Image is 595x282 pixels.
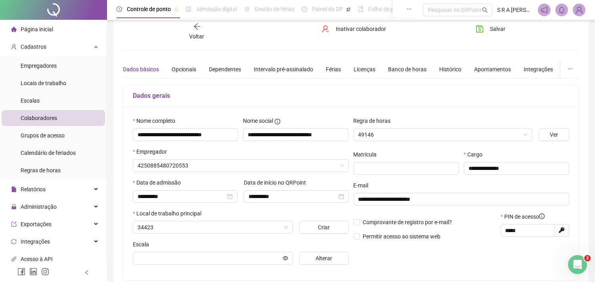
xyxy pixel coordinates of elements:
[127,6,171,12] span: Controle de ponto
[482,7,488,13] span: search
[193,23,201,30] span: arrow-left
[21,256,53,262] span: Acesso à API
[312,6,343,12] span: Painel do DP
[490,25,505,33] span: Salvar
[318,223,330,232] span: Criar
[354,181,374,190] label: E-mail
[186,6,191,12] span: file-done
[573,4,585,16] img: 52793
[21,44,46,50] span: Cadastros
[11,221,17,227] span: export
[21,115,57,121] span: Colaboradores
[17,268,25,276] span: facebook
[346,7,351,12] span: pushpin
[439,65,461,74] div: Histórico
[561,60,579,78] button: ellipsis
[133,116,180,125] label: Nome completo
[21,204,57,210] span: Administração
[406,6,412,12] span: ellipsis
[133,178,186,187] label: Data de admissão
[21,238,50,245] span: Integrações
[539,213,545,219] span: info-circle
[504,212,545,221] span: PIN de acesso
[21,80,66,86] span: Locais de trabalho
[316,23,392,35] button: Inativar colaborador
[584,255,591,261] span: 2
[497,6,533,14] span: S R A [PERSON_NAME]
[474,65,511,74] div: Apontamentos
[283,255,288,261] span: eye
[138,221,288,233] span: 34423
[84,270,90,275] span: left
[123,65,159,74] div: Dados básicos
[316,254,332,263] span: Alterar
[21,150,76,156] span: Calendário de feriados
[11,27,17,32] span: home
[363,233,441,240] span: Permitir acesso ao sistema web
[541,6,548,13] span: notification
[354,150,382,159] label: Matrícula
[196,6,237,12] span: Admissão digital
[336,25,386,33] span: Inativar colaborador
[11,256,17,262] span: api
[138,160,344,171] span: 4250885480720553
[354,116,396,125] label: Regra de horas
[567,66,573,72] span: ellipsis
[189,33,205,40] span: Voltar
[254,65,313,74] div: Intervalo pré-assinalado
[464,150,488,159] label: Cargo
[209,65,241,74] div: Dependentes
[326,65,341,74] div: Férias
[368,6,419,12] span: Folha de pagamento
[11,239,17,244] span: sync
[299,221,348,234] button: Criar
[550,130,558,139] span: Ver
[388,65,427,74] div: Banco de horas
[172,65,196,74] div: Opcionais
[11,187,17,192] span: file
[21,26,53,32] span: Página inicial
[11,44,17,50] span: user-add
[11,204,17,210] span: lock
[524,65,553,74] div: Integrações
[354,65,375,74] div: Licenças
[254,6,295,12] span: Gestão de férias
[302,6,307,12] span: dashboard
[21,97,40,104] span: Escalas
[133,240,154,249] label: Escala
[21,63,57,69] span: Empregadores
[321,25,329,33] span: user-delete
[21,132,65,139] span: Grupos de acesso
[299,252,348,265] button: Alterar
[358,129,528,141] span: 49146
[558,6,565,13] span: bell
[539,128,569,141] button: Ver
[244,178,311,187] label: Data de início no QRPoint
[21,221,52,227] span: Exportações
[244,6,250,12] span: sun
[174,7,179,12] span: pushpin
[568,255,587,274] iframe: Intercom live chat
[21,186,46,192] span: Relatórios
[470,23,511,35] button: Salvar
[358,6,364,12] span: book
[476,25,484,33] span: save
[117,6,122,12] span: clock-circle
[41,268,49,276] span: instagram
[29,268,37,276] span: linkedin
[243,116,273,125] span: Nome social
[363,219,452,225] span: Comprovante de registro por e-mail?
[275,119,280,124] span: info-circle
[133,209,207,218] label: Local de trabalho principal
[21,167,61,173] span: Regras de horas
[133,147,172,156] label: Empregador
[133,91,569,101] h5: Dados gerais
